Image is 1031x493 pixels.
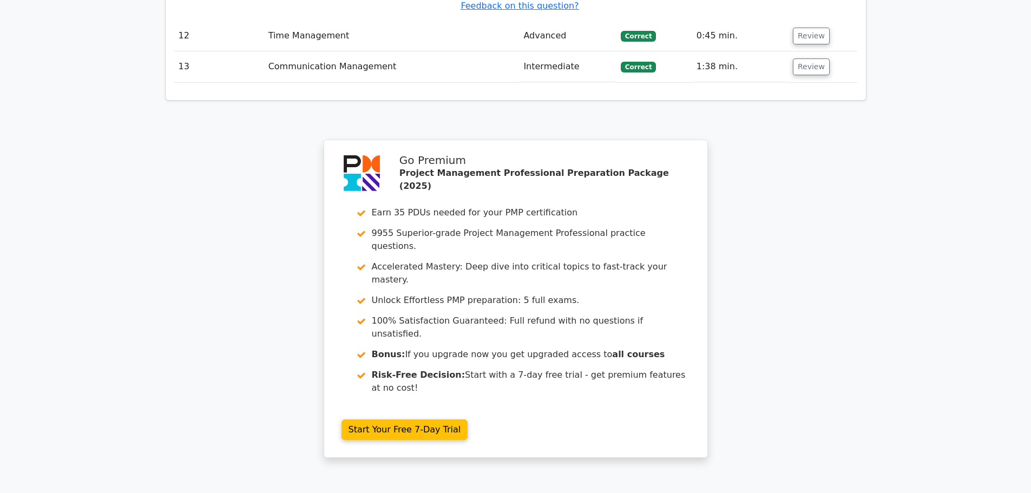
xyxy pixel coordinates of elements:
a: Start Your Free 7-Day Trial [342,419,468,440]
span: Correct [621,31,656,42]
td: Advanced [519,21,616,51]
td: Time Management [264,21,520,51]
td: 12 [174,21,264,51]
button: Review [793,58,830,75]
td: 13 [174,51,264,82]
a: Feedback on this question? [461,1,579,11]
td: Intermediate [519,51,616,82]
span: Correct [621,62,656,73]
td: 1:38 min. [692,51,789,82]
td: 0:45 min. [692,21,789,51]
td: Communication Management [264,51,520,82]
button: Review [793,28,830,44]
